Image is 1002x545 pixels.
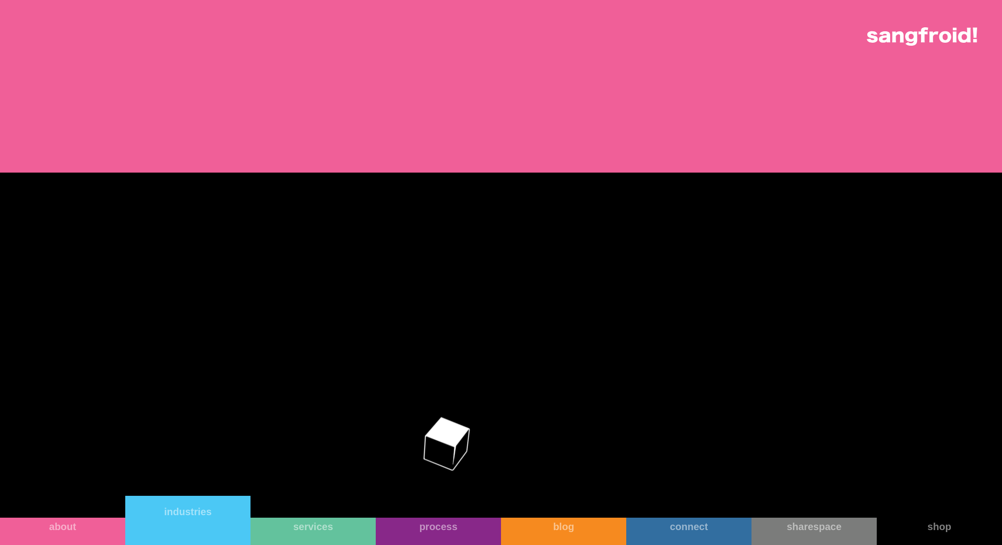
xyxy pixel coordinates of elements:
a: process [376,518,501,545]
div: shop [877,521,1002,533]
a: shop [877,518,1002,545]
div: blog [501,521,626,533]
a: sharespace [751,518,877,545]
img: logo [867,27,977,46]
a: blog [501,518,626,545]
div: services [250,521,376,533]
a: services [250,518,376,545]
a: privacy policy [386,188,416,193]
div: industries [125,506,250,518]
div: process [376,521,501,533]
div: connect [626,521,751,533]
div: sharespace [751,521,877,533]
a: connect [626,518,751,545]
img: An image of the Sangfroid! ice cube. [392,392,489,489]
a: industries [125,496,250,545]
